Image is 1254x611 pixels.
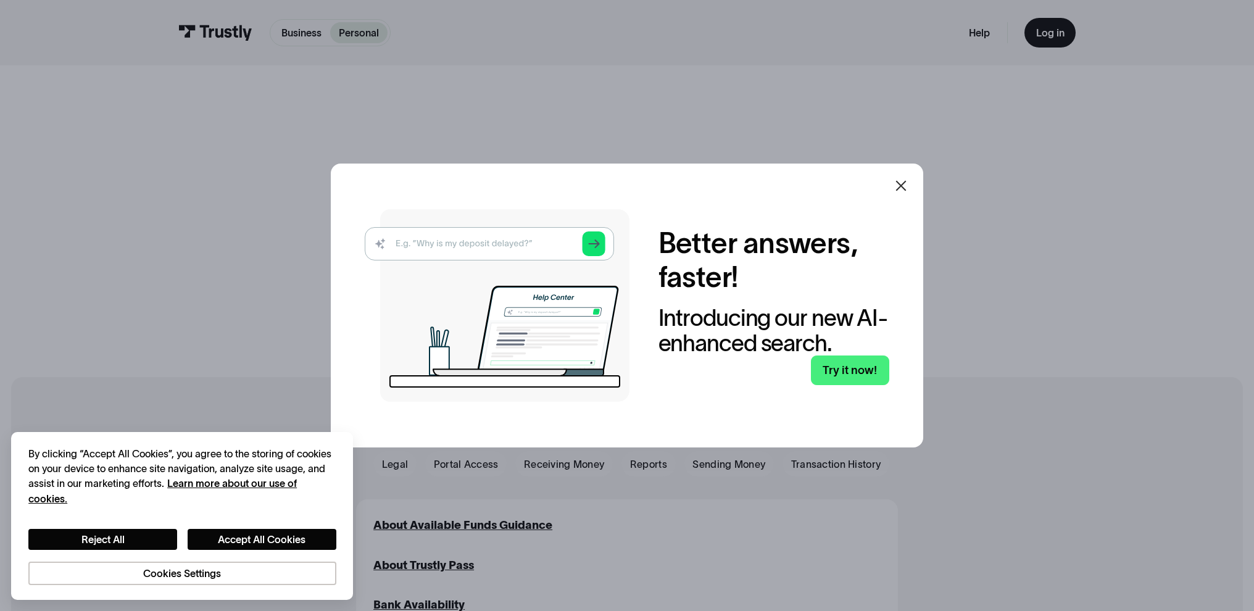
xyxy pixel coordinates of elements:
div: Introducing our new AI-enhanced search. [658,305,889,355]
div: Privacy [28,446,336,586]
a: Try it now! [811,355,889,385]
div: Cookie banner [11,432,353,600]
button: Cookies Settings [28,562,336,586]
a: More information about your privacy, opens in a new tab [28,478,297,504]
h2: Better answers, faster! [658,226,889,294]
button: Accept All Cookies [188,529,336,551]
div: By clicking “Accept All Cookies”, you agree to the storing of cookies on your device to enhance s... [28,446,336,506]
button: Reject All [28,529,177,551]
